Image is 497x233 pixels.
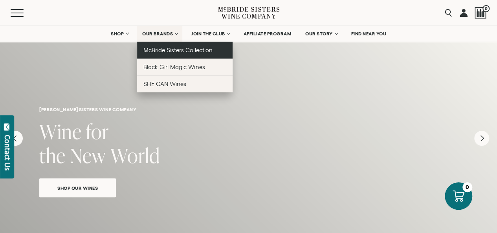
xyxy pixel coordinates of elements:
span: McBride Sisters Collection [143,47,213,53]
a: McBride Sisters Collection [137,42,233,59]
span: for [86,118,109,145]
span: AFFILIATE PROGRAM [244,31,292,37]
a: AFFILIATE PROGRAM [238,26,297,42]
span: New [70,142,106,169]
span: Shop Our Wines [44,183,112,193]
span: SHE CAN Wines [143,81,186,87]
div: 0 [462,182,472,192]
span: JOIN THE CLUB [191,31,225,37]
a: SHE CAN Wines [137,75,233,92]
button: Mobile Menu Trigger [11,9,39,17]
a: OUR BRANDS [137,26,182,42]
span: Wine [39,118,82,145]
span: OUR BRANDS [142,31,173,37]
div: Contact Us [4,135,11,171]
button: Previous [8,131,23,146]
a: OUR STORY [300,26,342,42]
a: Black Girl Magic Wines [137,59,233,75]
a: SHOP [106,26,133,42]
a: JOIN THE CLUB [186,26,235,42]
h6: [PERSON_NAME] sisters wine company [39,107,458,112]
a: Shop Our Wines [39,178,116,197]
span: SHOP [111,31,124,37]
span: World [110,142,160,169]
span: Black Girl Magic Wines [143,64,205,70]
span: 0 [482,5,490,12]
span: FIND NEAR YOU [351,31,387,37]
span: the [39,142,66,169]
span: OUR STORY [305,31,333,37]
a: FIND NEAR YOU [346,26,392,42]
button: Next [474,131,489,146]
